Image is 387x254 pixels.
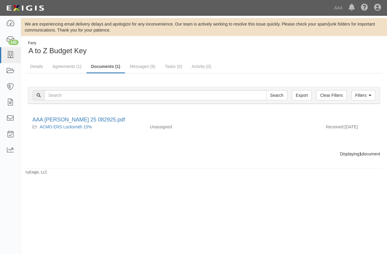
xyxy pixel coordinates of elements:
[145,124,233,130] div: Unassigned
[326,124,345,130] p: Received:
[322,124,380,133] div: [DATE]
[125,60,160,72] a: Messages (9)
[8,40,19,45] div: 143
[26,41,200,56] div: A to Z Budget Key
[29,47,86,55] span: A to Z Budget Key
[32,124,141,130] div: ACMO ERS Locksmith 15%
[187,60,216,72] a: Activity (0)
[160,60,186,72] a: Tasks (0)
[44,90,267,100] input: Search
[5,3,46,14] img: logo-5460c22ac91f19d4615b14bd174203de0afe785f0fc80cf4dbbc73dc1793850b.png
[23,151,385,157] div: Displaying document
[48,60,86,72] a: Agreements (1)
[32,116,376,124] div: AAA ACORD 25 082925.pdf
[26,170,47,175] small: by
[292,90,312,100] a: Export
[331,2,346,14] a: AAA
[361,4,368,11] i: Help Center - Complianz
[32,117,125,123] a: AAA [PERSON_NAME] 25 082925.pdf
[26,60,47,72] a: Details
[28,41,86,46] div: Party
[351,90,375,100] a: Filters
[359,151,362,156] b: 1
[266,90,287,100] input: Search
[86,60,125,73] a: Documents (1)
[40,124,92,129] a: ACMO ERS Locksmith 15%
[21,21,387,33] div: We are experiencing email delivery delays and apologize for any inconvenience. Our team is active...
[316,90,346,100] a: Clear Filters
[29,170,47,174] a: Exigis, LLC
